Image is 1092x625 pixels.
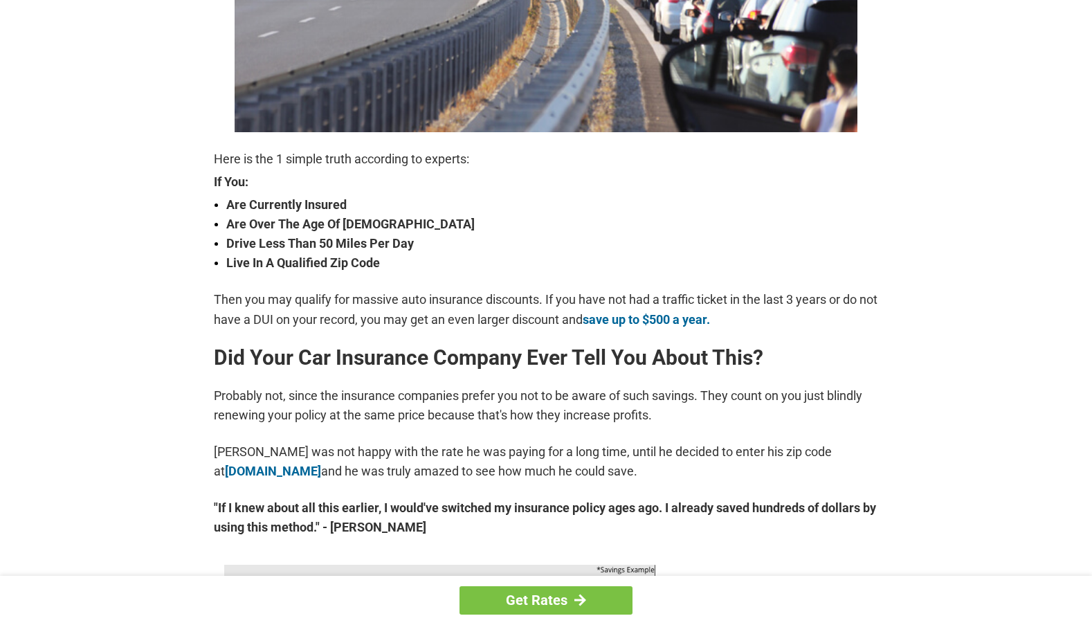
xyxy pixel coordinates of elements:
[214,150,878,169] p: Here is the 1 simple truth according to experts:
[226,195,878,215] strong: Are Currently Insured
[226,253,878,273] strong: Live In A Qualified Zip Code
[214,347,878,369] h2: Did Your Car Insurance Company Ever Tell You About This?
[459,586,633,615] a: Get Rates
[214,442,878,481] p: [PERSON_NAME] was not happy with the rate he was paying for a long time, until he decided to ente...
[214,176,878,188] strong: If You:
[225,464,321,478] a: [DOMAIN_NAME]
[226,215,878,234] strong: Are Over The Age Of [DEMOGRAPHIC_DATA]
[214,386,878,425] p: Probably not, since the insurance companies prefer you not to be aware of such savings. They coun...
[214,290,878,329] p: Then you may qualify for massive auto insurance discounts. If you have not had a traffic ticket i...
[214,498,878,537] strong: "If I knew about all this earlier, I would've switched my insurance policy ages ago. I already sa...
[583,312,710,327] a: save up to $500 a year.
[226,234,878,253] strong: Drive Less Than 50 Miles Per Day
